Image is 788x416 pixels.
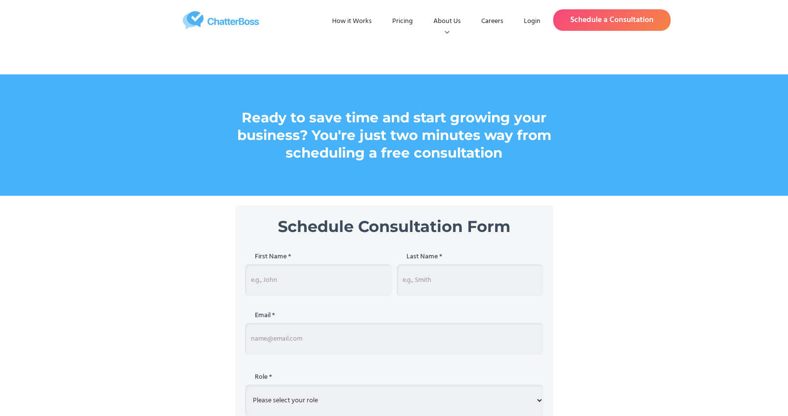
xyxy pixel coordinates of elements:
[245,372,543,382] h5: Role *
[245,252,392,262] h5: First Name *
[426,13,469,30] div: About Us
[397,264,543,296] input: e.g., Smith
[397,252,543,262] h5: Last Name *
[516,13,548,30] a: Login
[553,9,671,31] a: Schedule a Consultation
[473,13,511,30] a: Careers
[433,17,461,26] div: About Us
[245,311,543,321] h5: Email *
[384,13,421,30] a: Pricing
[117,11,324,29] a: home
[245,323,543,355] input: name@email.com
[245,264,392,296] input: e.g., John
[278,217,511,236] strong: Schedule Consultation Form
[324,13,380,30] a: How it Works
[211,99,578,171] h1: Ready to save time and start growing your business? You're just two minutes way from scheduling a...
